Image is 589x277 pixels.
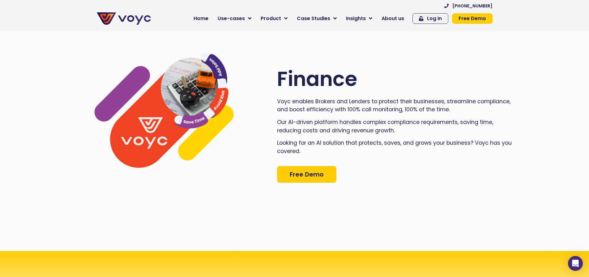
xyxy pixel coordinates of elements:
[452,13,493,24] a: Free Demo
[261,15,281,22] span: Product
[290,171,324,177] span: Free Demo
[218,15,245,22] span: Use-cases
[346,15,366,22] span: Insights
[297,15,330,22] span: Case Studies
[256,12,292,25] a: Product
[377,12,409,25] a: About us
[382,15,404,22] span: About us
[277,67,514,91] h2: Finance
[412,13,448,24] a: Log In
[277,139,512,155] span: Looking for an AI solution that protects, saves, and grows your business? Voyc has you covered.
[277,166,336,183] a: Free Demo
[277,98,510,113] span: Voyc enables Brokers and Lenders to protect their businesses, streamline compliance, and boost ef...
[97,12,151,25] img: voyc-full-logo
[459,16,486,21] span: Free Demo
[452,4,493,8] span: [PHONE_NUMBER]
[341,12,377,25] a: Insights
[292,12,341,25] a: Case Studies
[213,12,256,25] a: Use-cases
[568,256,583,271] div: Open Intercom Messenger
[189,12,213,25] a: Home
[277,118,493,134] span: Our AI-driven platform handles complex compliance requirements, saving time, reducing costs and d...
[444,4,493,8] a: [PHONE_NUMBER]
[427,16,442,21] span: Log In
[194,15,208,22] span: Home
